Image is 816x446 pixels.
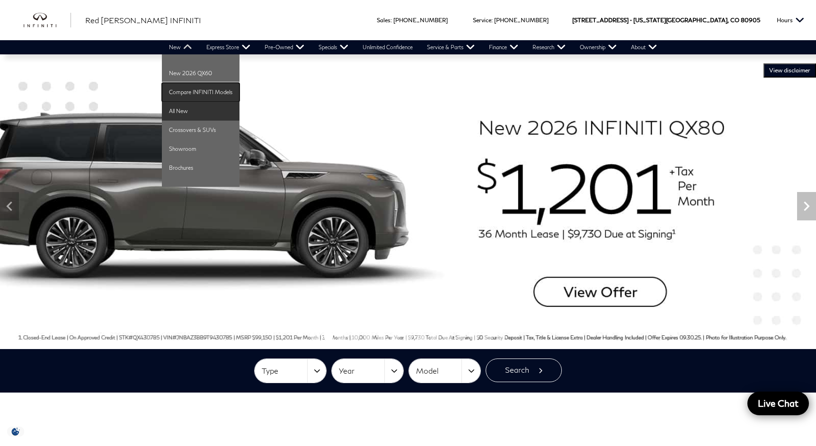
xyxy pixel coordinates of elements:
[350,332,360,341] span: Go to slide 4
[403,332,413,341] span: Go to slide 8
[486,359,562,382] button: Search
[390,17,392,24] span: :
[162,40,199,54] a: New
[162,83,239,102] a: Compare INFINITI Models
[747,392,809,415] a: Live Chat
[572,17,760,24] a: [STREET_ADDRESS] • [US_STATE][GEOGRAPHIC_DATA], CO 80905
[324,332,333,341] span: Go to slide 2
[162,102,239,121] a: All New
[494,17,549,24] a: [PHONE_NUMBER]
[262,363,307,379] span: Type
[416,363,461,379] span: Model
[162,40,664,54] nav: Main Navigation
[355,40,420,54] a: Unlimited Confidence
[377,332,386,341] span: Go to slide 6
[496,332,506,341] span: Go to slide 15
[199,40,257,54] a: Express Store
[311,40,355,54] a: Specials
[393,17,448,24] a: [PHONE_NUMBER]
[456,332,466,341] span: Go to slide 12
[377,17,390,24] span: Sales
[483,332,492,341] span: Go to slide 14
[417,332,426,341] span: Go to slide 9
[339,363,384,379] span: Year
[24,13,71,28] img: INFINITI
[310,332,320,341] span: Go to slide 1
[85,15,201,26] a: Red [PERSON_NAME] INFINITI
[162,64,239,83] a: New 2026 QX60
[332,359,403,383] button: Year
[430,332,439,341] span: Go to slide 10
[482,40,525,54] a: Finance
[473,17,491,24] span: Service
[573,40,624,54] a: Ownership
[257,40,311,54] a: Pre-Owned
[5,427,27,437] section: Click to Open Cookie Consent Modal
[797,192,816,220] div: Next
[525,40,573,54] a: Research
[470,332,479,341] span: Go to slide 13
[162,158,239,177] a: Brochures
[85,16,201,25] span: Red [PERSON_NAME] INFINITI
[624,40,664,54] a: About
[763,63,816,78] button: VIEW DISCLAIMER
[162,140,239,158] a: Showroom
[255,359,326,383] button: Type
[409,359,480,383] button: Model
[443,332,452,341] span: Go to slide 11
[769,67,810,74] span: VIEW DISCLAIMER
[491,17,493,24] span: :
[420,40,482,54] a: Service & Parts
[753,397,803,409] span: Live Chat
[5,427,27,437] img: Opt-Out Icon
[364,332,373,341] span: Go to slide 5
[337,332,346,341] span: Go to slide 3
[24,13,71,28] a: infiniti
[390,332,399,341] span: Go to slide 7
